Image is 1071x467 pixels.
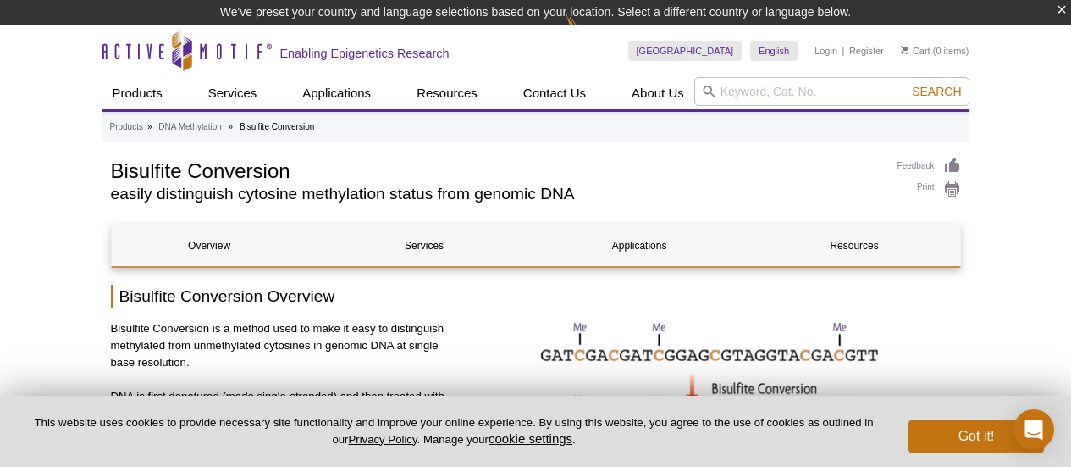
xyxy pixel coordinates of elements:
[240,122,314,131] li: Bisulfite Conversion
[897,157,961,175] a: Feedback
[489,431,572,446] button: cookie settings
[907,84,966,99] button: Search
[158,120,221,135] a: DNA Methylation
[111,157,881,182] h1: Bisulfite Conversion
[406,77,488,109] a: Resources
[1013,409,1054,450] div: Open Intercom Messenger
[112,225,307,266] a: Overview
[348,433,417,446] a: Privacy Policy
[27,415,881,448] p: This website uses cookies to provide necessary site functionality and improve your online experie...
[842,41,845,61] li: |
[757,225,952,266] a: Resources
[198,77,268,109] a: Services
[897,180,961,198] a: Print
[901,41,969,61] li: (0 items)
[814,45,837,57] a: Login
[628,41,743,61] a: [GEOGRAPHIC_DATA]
[111,320,446,371] p: Bisulfite Conversion is a method used to make it easy to distinguish methylated from unmethylated...
[908,420,1044,453] button: Got it!
[280,46,450,61] h2: Enabling Epigenetics Research
[229,122,234,131] li: »
[750,41,798,61] a: English
[111,285,961,308] h2: Bisulfite Conversion Overview
[912,85,961,98] span: Search
[292,77,381,109] a: Applications
[102,77,173,109] a: Products
[849,45,884,57] a: Register
[542,225,737,266] a: Applications
[566,13,610,53] img: Change Here
[901,45,930,57] a: Cart
[327,225,522,266] a: Services
[147,122,152,131] li: »
[621,77,694,109] a: About Us
[901,46,908,54] img: Your Cart
[694,77,969,106] input: Keyword, Cat. No.
[110,120,143,135] a: Products
[513,77,596,109] a: Contact Us
[111,186,881,202] h2: easily distinguish cytosine methylation status from genomic DNA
